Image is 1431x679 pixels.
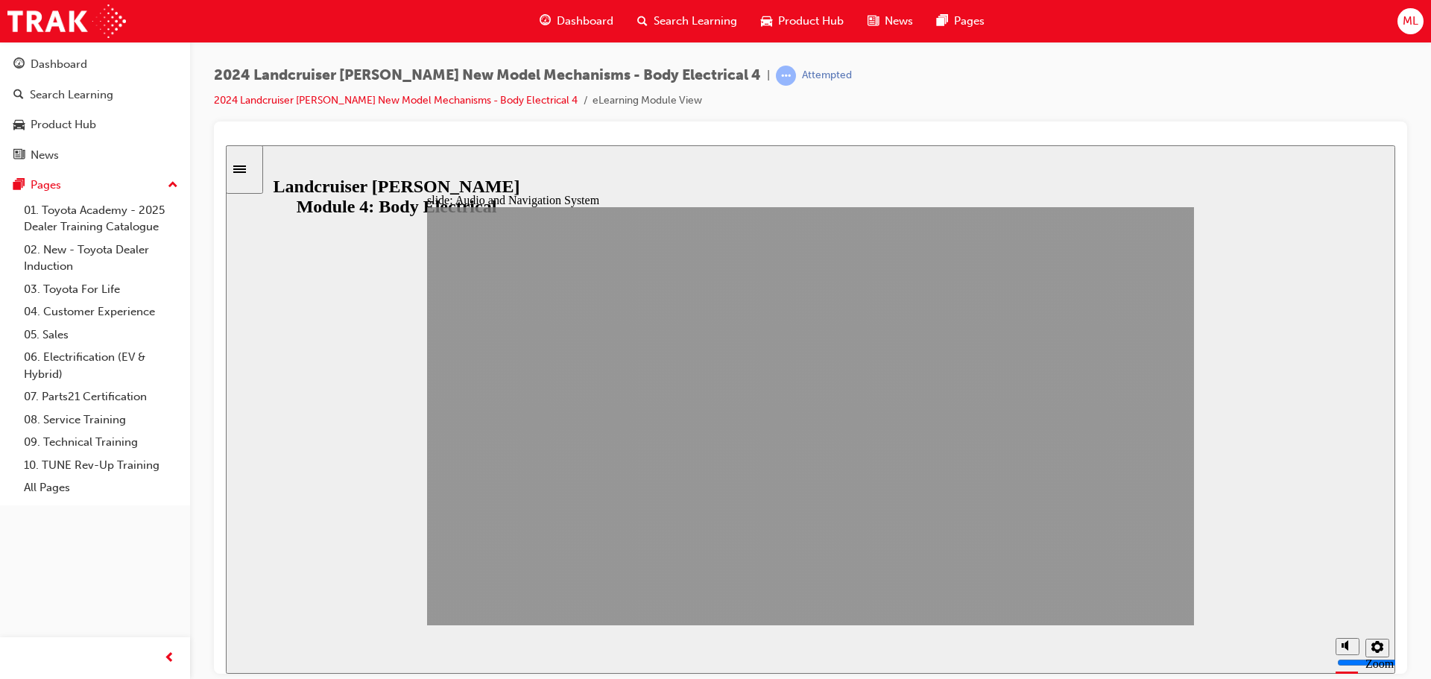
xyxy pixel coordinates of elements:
div: Dashboard [31,56,87,73]
div: Pages [31,177,61,194]
span: search-icon [637,12,648,31]
button: Mute (Ctrl+Alt+M) [1110,493,1134,510]
button: DashboardSearch LearningProduct HubNews [6,48,184,171]
a: 02. New - Toyota Dealer Induction [18,239,184,278]
button: Settings [1140,493,1163,512]
input: volume [1111,511,1207,523]
span: guage-icon [13,58,25,72]
span: pages-icon [937,12,948,31]
div: Product Hub [31,116,96,133]
span: news-icon [868,12,879,31]
span: car-icon [13,119,25,132]
span: Product Hub [778,13,844,30]
a: pages-iconPages [925,6,996,37]
a: car-iconProduct Hub [749,6,856,37]
a: 03. Toyota For Life [18,278,184,301]
button: Pages [6,171,184,199]
span: guage-icon [540,12,551,31]
a: News [6,142,184,169]
a: Search Learning [6,81,184,109]
a: All Pages [18,476,184,499]
button: ML [1397,8,1424,34]
span: car-icon [761,12,772,31]
a: 08. Service Training [18,408,184,432]
span: pages-icon [13,179,25,192]
span: news-icon [13,149,25,162]
img: Trak [7,4,126,38]
a: 10. TUNE Rev-Up Training [18,454,184,477]
span: Pages [954,13,985,30]
div: Search Learning [30,86,113,104]
label: Zoom to fit [1140,512,1168,552]
li: eLearning Module View [593,92,702,110]
span: prev-icon [164,649,175,668]
a: news-iconNews [856,6,925,37]
a: search-iconSearch Learning [625,6,749,37]
a: 04. Customer Experience [18,300,184,323]
div: misc controls [1102,480,1162,528]
span: Dashboard [557,13,613,30]
a: 2024 Landcruiser [PERSON_NAME] New Model Mechanisms - Body Electrical 4 [214,94,578,107]
a: 06. Electrification (EV & Hybrid) [18,346,184,385]
span: search-icon [13,89,24,102]
div: News [31,147,59,164]
span: learningRecordVerb_ATTEMPT-icon [776,66,796,86]
a: Product Hub [6,111,184,139]
span: up-icon [168,176,178,195]
a: 05. Sales [18,323,184,347]
a: Dashboard [6,51,184,78]
span: Search Learning [654,13,737,30]
span: News [885,13,913,30]
span: 2024 Landcruiser [PERSON_NAME] New Model Mechanisms - Body Electrical 4 [214,67,761,84]
a: 09. Technical Training [18,431,184,454]
a: guage-iconDashboard [528,6,625,37]
div: Attempted [802,69,852,83]
span: ML [1403,13,1418,30]
a: 07. Parts21 Certification [18,385,184,408]
span: | [767,67,770,84]
a: 01. Toyota Academy - 2025 Dealer Training Catalogue [18,199,184,239]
